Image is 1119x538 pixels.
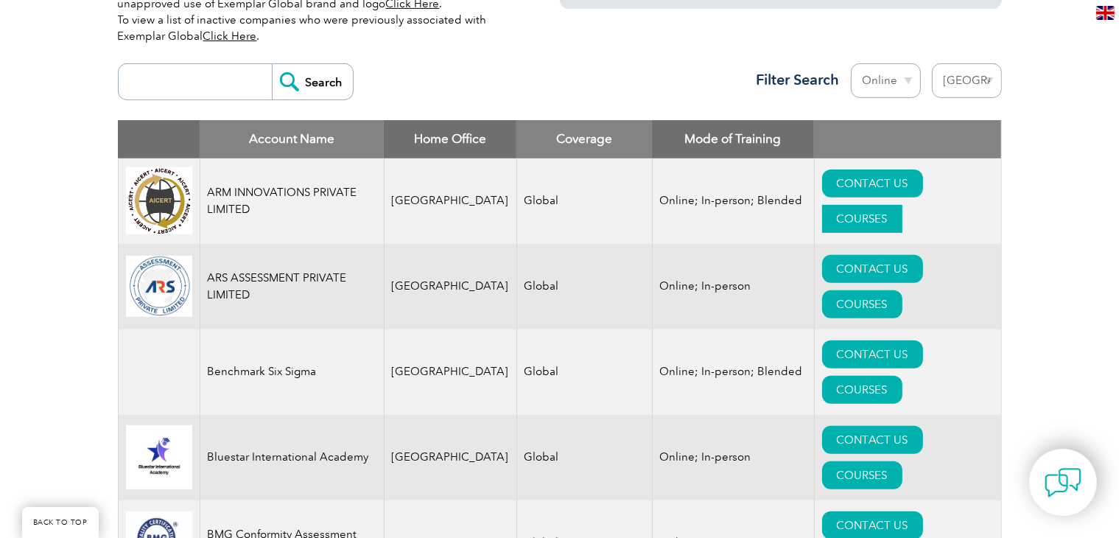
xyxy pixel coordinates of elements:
[652,244,814,329] td: Online; In-person
[1045,464,1081,501] img: contact-chat.png
[384,415,516,500] td: [GEOGRAPHIC_DATA]
[1096,6,1115,20] img: en
[200,244,384,329] td: ARS ASSESSMENT PRIVATE LIMITED
[200,158,384,244] td: ARM INNOVATIONS PRIVATE LIMITED
[384,158,516,244] td: [GEOGRAPHIC_DATA]
[384,329,516,415] td: [GEOGRAPHIC_DATA]
[822,461,902,489] a: COURSES
[822,376,902,404] a: COURSES
[384,244,516,329] td: [GEOGRAPHIC_DATA]
[652,158,814,244] td: Online; In-person; Blended
[652,329,814,415] td: Online; In-person; Blended
[652,415,814,500] td: Online; In-person
[203,29,257,43] a: Click Here
[516,329,652,415] td: Global
[822,205,902,233] a: COURSES
[126,167,192,234] img: d4f7149c-8dc9-ef11-a72f-002248108aed-logo.jpg
[822,290,902,318] a: COURSES
[516,415,652,500] td: Global
[200,120,384,158] th: Account Name: activate to sort column descending
[516,158,652,244] td: Global
[822,170,923,198] a: CONTACT US
[516,244,652,329] td: Global
[126,256,192,318] img: 509b7a2e-6565-ed11-9560-0022481565fd-logo.png
[516,120,652,158] th: Coverage: activate to sort column ascending
[822,255,923,283] a: CONTACT US
[200,329,384,415] td: Benchmark Six Sigma
[822,340,923,368] a: CONTACT US
[126,425,192,489] img: 0db89cae-16d3-ed11-a7c7-0022481565fd-logo.jpg
[272,64,353,99] input: Search
[652,120,814,158] th: Mode of Training: activate to sort column ascending
[748,71,840,89] h3: Filter Search
[22,507,99,538] a: BACK TO TOP
[200,415,384,500] td: Bluestar International Academy
[384,120,516,158] th: Home Office: activate to sort column ascending
[814,120,1001,158] th: : activate to sort column ascending
[822,426,923,454] a: CONTACT US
